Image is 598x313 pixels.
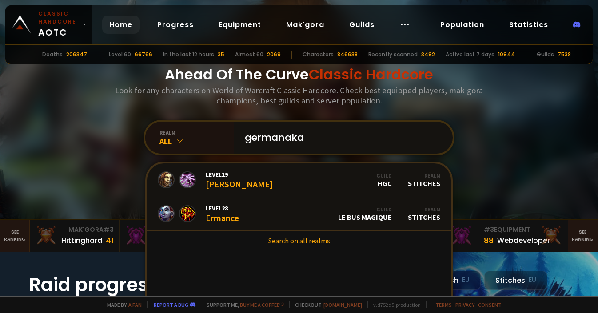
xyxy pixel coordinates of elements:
a: Statistics [502,16,555,34]
div: realm [159,129,234,136]
a: Level28ErmanceGuildLe Bus MagiqueRealmStitches [147,197,451,231]
div: HGC [376,172,392,188]
span: Classic Hardcore [309,64,433,84]
div: Guild [376,172,392,179]
div: Le Bus Magique [338,206,392,222]
div: Hittinghard [61,235,102,246]
span: Made by [102,301,142,308]
small: EU [529,276,536,285]
span: Support me, [201,301,284,308]
div: 88 [484,234,494,246]
a: #3Equipment88Webdeveloper [478,220,568,252]
div: Recently scanned [368,51,418,59]
small: EU [462,276,470,285]
a: [DOMAIN_NAME] [323,301,362,308]
div: 7538 [558,51,571,59]
a: Classic HardcoreAOTC [5,5,92,44]
div: Stitches [408,172,440,188]
a: Mak'Gora#3Hittinghard41 [30,220,120,252]
a: Equipment [211,16,268,34]
div: 41 [106,234,114,246]
h1: Ahead Of The Curve [165,64,433,85]
div: Stitches [408,206,440,222]
div: [PERSON_NAME] [206,170,273,190]
a: Consent [478,301,502,308]
div: Mak'Gora [125,225,203,234]
div: 66766 [135,51,152,59]
div: Guilds [537,51,554,59]
div: Guild [338,206,392,213]
div: Characters [303,51,334,59]
div: 206347 [66,51,87,59]
div: Stitches [484,271,547,290]
a: Population [433,16,491,34]
div: Almost 60 [235,51,263,59]
a: Progress [150,16,201,34]
span: v. d752d5 - production [367,301,421,308]
div: Mak'Gora [35,225,114,234]
a: a fan [128,301,142,308]
a: Buy me a coffee [240,301,284,308]
span: Level 28 [206,204,239,212]
a: Terms [435,301,452,308]
div: Realm [408,172,440,179]
a: Report a bug [154,301,188,308]
input: Search a character... [239,122,442,154]
div: Realm [408,206,440,213]
div: All [159,136,234,146]
div: 846638 [337,51,358,59]
a: Mak'Gora#2Rivench100 [120,220,209,252]
div: Webdeveloper [497,235,550,246]
a: Home [102,16,140,34]
div: Equipment [484,225,562,234]
div: 3492 [421,51,435,59]
div: 35 [218,51,224,59]
h3: Look for any characters on World of Warcraft Classic Hardcore. Check best equipped players, mak'g... [112,85,486,106]
a: Privacy [455,301,474,308]
a: Seeranking [568,220,598,252]
div: Ermance [206,204,239,223]
a: Mak'gora [279,16,331,34]
a: Guilds [342,16,382,34]
div: 10944 [498,51,515,59]
div: Active last 7 days [446,51,494,59]
span: Level 19 [206,170,273,178]
a: Search on all realms [147,231,451,250]
h1: Raid progress [29,271,207,299]
small: Classic Hardcore [38,10,79,26]
span: # 3 [484,225,494,234]
div: In the last 12 hours [163,51,214,59]
a: Level19[PERSON_NAME]GuildHGCRealmStitches [147,163,451,197]
span: # 3 [104,225,114,234]
div: Level 60 [109,51,131,59]
div: 2069 [267,51,281,59]
span: AOTC [38,10,79,39]
div: Deaths [42,51,63,59]
span: Checkout [289,301,362,308]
